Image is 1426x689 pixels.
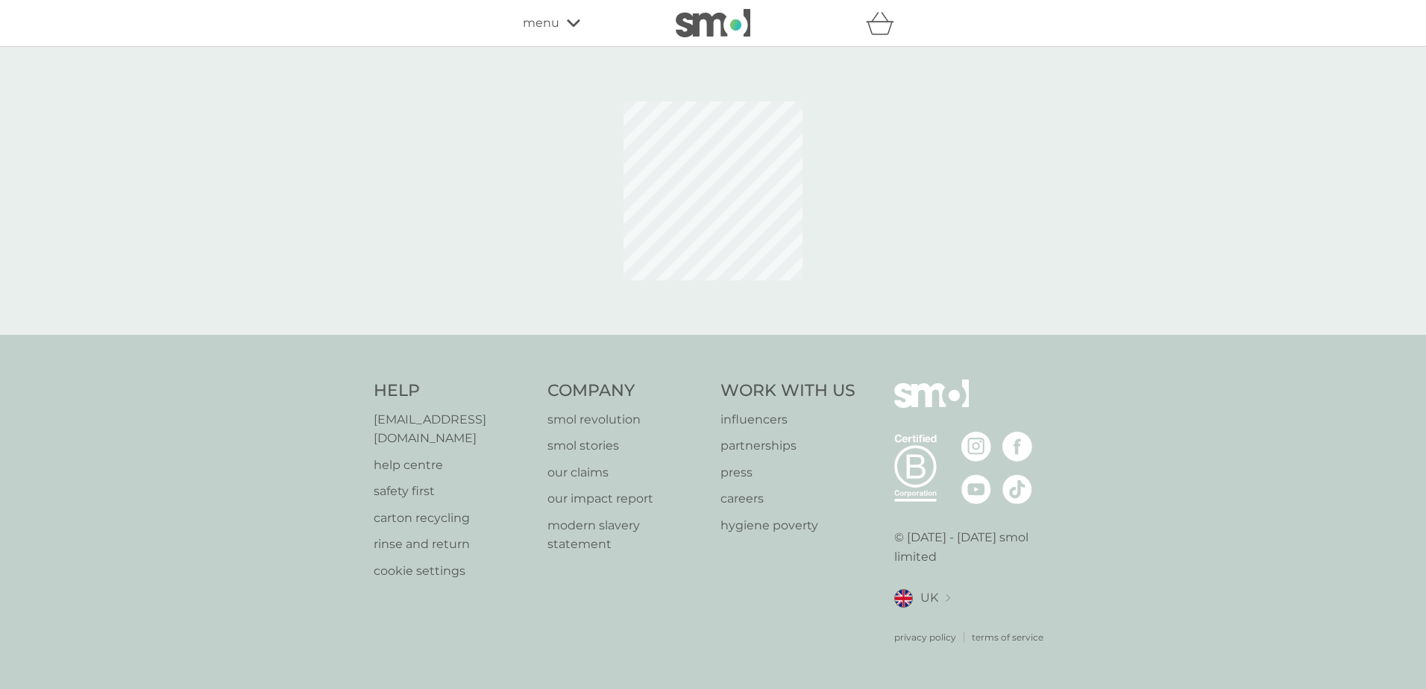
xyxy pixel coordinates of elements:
a: hygiene poverty [720,516,855,535]
img: smol [676,9,750,37]
img: select a new location [946,594,950,603]
a: safety first [374,482,533,501]
h4: Work With Us [720,380,855,403]
a: carton recycling [374,509,533,528]
a: smol revolution [547,410,706,430]
span: menu [523,13,559,33]
img: visit the smol Tiktok page [1002,474,1032,504]
span: UK [920,588,938,608]
img: visit the smol Youtube page [961,474,991,504]
a: smol stories [547,436,706,456]
img: UK flag [894,589,913,608]
h4: Company [547,380,706,403]
div: basket [866,8,903,38]
img: visit the smol Facebook page [1002,432,1032,462]
a: partnerships [720,436,855,456]
a: our claims [547,463,706,482]
a: influencers [720,410,855,430]
p: © [DATE] - [DATE] smol limited [894,528,1053,566]
a: privacy policy [894,630,956,644]
img: smol [894,380,969,430]
h4: Help [374,380,533,403]
img: visit the smol Instagram page [961,432,991,462]
a: careers [720,489,855,509]
a: press [720,463,855,482]
a: rinse and return [374,535,533,554]
a: help centre [374,456,533,475]
a: terms of service [972,630,1043,644]
a: modern slavery statement [547,516,706,554]
a: [EMAIL_ADDRESS][DOMAIN_NAME] [374,410,533,448]
a: cookie settings [374,561,533,581]
a: our impact report [547,489,706,509]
